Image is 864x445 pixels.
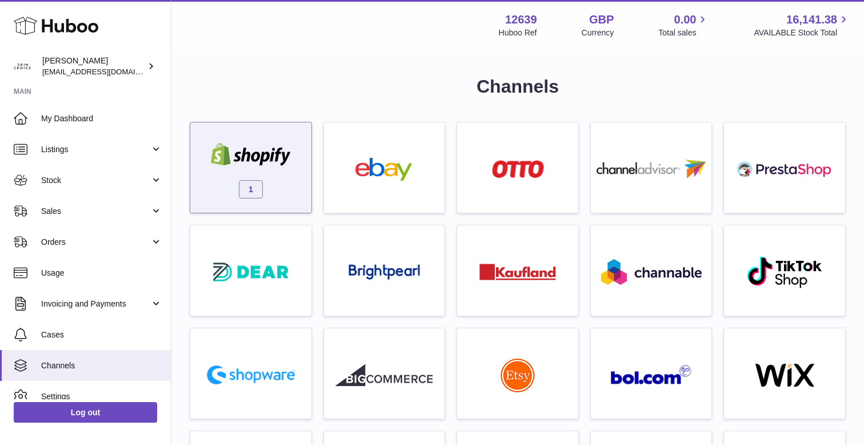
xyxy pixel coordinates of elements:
[42,55,145,77] div: [PERSON_NAME]
[202,361,299,389] img: roseta-shopware
[41,268,162,279] span: Usage
[746,256,823,289] img: roseta-tiktokshop
[335,158,433,181] img: ebay
[492,160,544,178] img: roseta-otto
[754,27,850,38] span: AVAILABLE Stock Total
[479,264,556,280] img: roseta-kaufland
[41,360,162,371] span: Channels
[330,231,439,310] a: roseta-brightpearl
[463,334,573,413] a: roseta-etsy
[611,365,692,385] img: roseta-bol
[658,27,709,38] span: Total sales
[674,12,697,27] span: 0.00
[501,358,535,392] img: roseta-etsy
[597,231,706,310] a: roseta-channable
[582,27,614,38] div: Currency
[589,12,614,27] strong: GBP
[41,113,162,124] span: My Dashboard
[196,231,306,310] a: roseta-dear
[754,12,850,38] a: 16,141.38 AVAILABLE Stock Total
[463,231,573,310] a: roseta-kaufland
[730,128,839,207] a: roseta-prestashop
[196,128,306,207] a: shopify 1
[330,334,439,413] a: roseta-bigcommerce
[597,334,706,413] a: roseta-bol
[41,175,150,186] span: Stock
[730,334,839,413] a: wix
[42,67,168,76] span: [EMAIL_ADDRESS][DOMAIN_NAME]
[786,12,837,27] span: 16,141.38
[41,299,150,309] span: Invoicing and Payments
[14,402,157,423] a: Log out
[330,128,439,207] a: ebay
[730,231,839,310] a: roseta-tiktokshop
[14,58,31,75] img: internalAdmin-12639@internal.huboo.com
[736,158,833,181] img: roseta-prestashop
[499,27,537,38] div: Huboo Ref
[505,12,537,27] strong: 12639
[210,259,292,285] img: roseta-dear
[202,143,299,166] img: shopify
[239,180,263,198] span: 1
[736,364,833,387] img: wix
[41,144,150,155] span: Listings
[41,391,162,402] span: Settings
[41,237,150,248] span: Orders
[597,128,706,207] a: roseta-channel-advisor
[463,128,573,207] a: roseta-otto
[349,264,420,280] img: roseta-brightpearl
[597,160,706,178] img: roseta-channel-advisor
[190,74,846,99] h1: Channels
[196,334,306,413] a: roseta-shopware
[601,259,702,285] img: roseta-channable
[658,12,709,38] a: 0.00 Total sales
[41,329,162,340] span: Cases
[41,206,150,217] span: Sales
[335,364,433,387] img: roseta-bigcommerce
